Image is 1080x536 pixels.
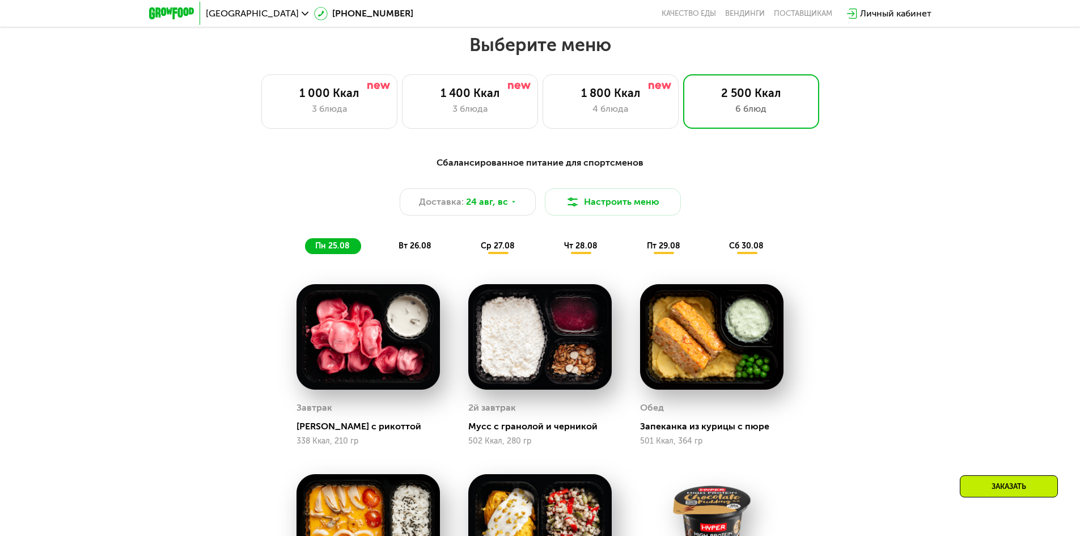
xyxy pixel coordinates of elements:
[860,7,931,20] div: Личный кабинет
[419,195,464,209] span: Доставка:
[206,9,299,18] span: [GEOGRAPHIC_DATA]
[205,156,876,170] div: Сбалансированное питание для спортсменов
[481,241,515,251] span: ср 27.08
[729,241,764,251] span: сб 30.08
[297,421,449,432] div: [PERSON_NAME] с рикоттой
[466,195,508,209] span: 24 авг, вс
[399,241,431,251] span: вт 26.08
[468,399,516,416] div: 2й завтрак
[297,437,440,446] div: 338 Ккал, 210 гр
[273,102,386,116] div: 3 блюда
[960,475,1058,497] div: Заказать
[314,7,413,20] a: [PHONE_NUMBER]
[695,102,807,116] div: 6 блюд
[554,86,667,100] div: 1 800 Ккал
[414,86,526,100] div: 1 400 Ккал
[468,421,621,432] div: Мусс с гранолой и черникой
[695,86,807,100] div: 2 500 Ккал
[297,399,332,416] div: Завтрак
[640,437,783,446] div: 501 Ккал, 364 гр
[468,437,612,446] div: 502 Ккал, 280 гр
[273,86,386,100] div: 1 000 Ккал
[640,399,664,416] div: Обед
[36,33,1044,56] h2: Выберите меню
[725,9,765,18] a: Вендинги
[647,241,680,251] span: пт 29.08
[662,9,716,18] a: Качество еды
[545,188,681,216] button: Настроить меню
[315,241,350,251] span: пн 25.08
[414,102,526,116] div: 3 блюда
[554,102,667,116] div: 4 блюда
[640,421,793,432] div: Запеканка из курицы с пюре
[774,9,832,18] div: поставщикам
[564,241,598,251] span: чт 28.08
